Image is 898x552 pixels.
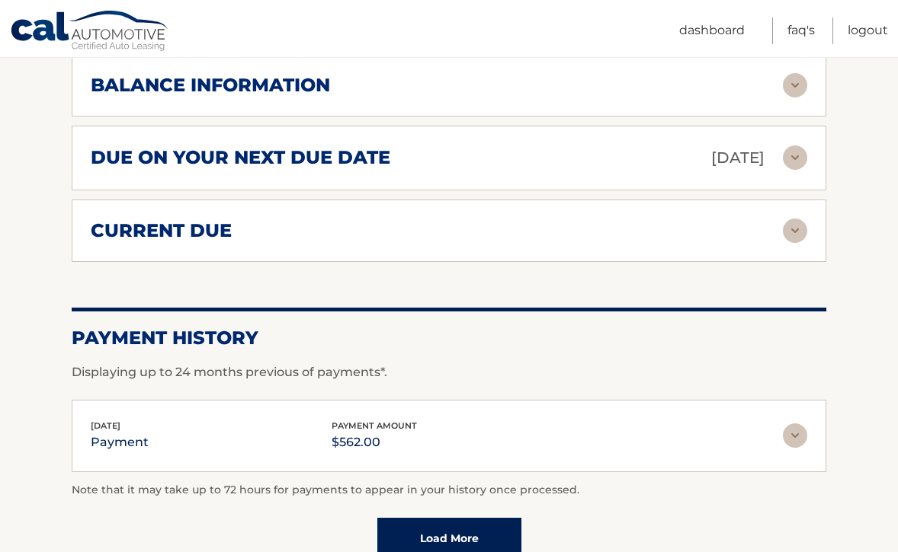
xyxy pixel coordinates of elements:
p: payment [91,432,149,453]
a: Logout [848,18,888,44]
p: Note that it may take up to 72 hours for payments to appear in your history once processed. [72,481,826,499]
span: payment amount [332,420,417,431]
h2: balance information [91,74,330,97]
img: accordion-rest.svg [783,73,807,97]
img: accordion-rest.svg [783,423,807,448]
img: accordion-rest.svg [783,219,807,243]
a: Cal Automotive [10,10,170,54]
a: Dashboard [679,18,745,44]
p: [DATE] [711,145,765,171]
h2: Payment History [72,327,826,349]
p: Displaying up to 24 months previous of payments*. [72,363,826,381]
h2: due on your next due date [91,146,390,169]
img: accordion-rest.svg [783,145,807,170]
p: $562.00 [332,432,417,453]
a: FAQ's [787,18,815,44]
span: [DATE] [91,420,120,431]
h2: current due [91,219,232,242]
